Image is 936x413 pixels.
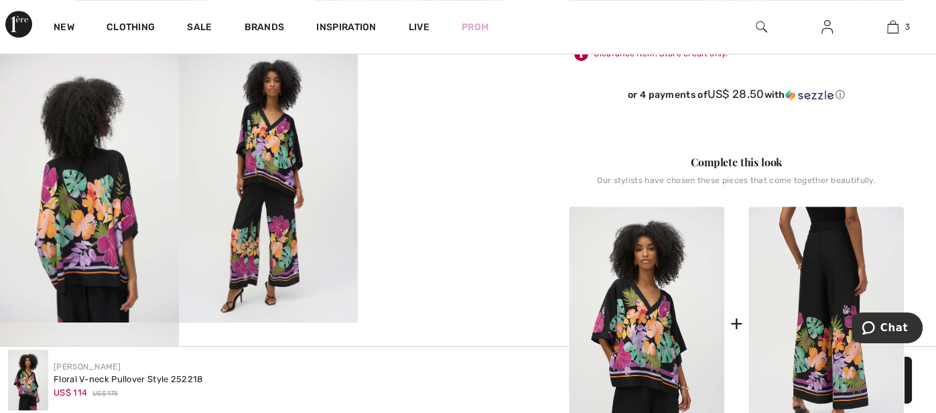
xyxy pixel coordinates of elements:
[179,54,358,322] img: Floral V-Neck Pullover Style 252218. 4
[5,11,32,38] img: 1ère Avenue
[730,308,742,339] div: +
[821,19,833,35] img: My Info
[756,19,767,35] img: search the website
[860,19,925,35] a: 3
[569,42,904,66] div: Clearance item. Store credit only.
[852,312,923,346] iframe: Opens a widget where you can chat to one of our agents
[569,88,904,106] div: or 4 payments ofUS$ 28.50withSezzle Click to learn more about Sezzle
[316,21,376,36] span: Inspiration
[569,176,904,196] div: Our stylists have chosen these pieces that come together beautifully.
[107,21,155,36] a: Clothing
[245,21,285,36] a: Brands
[569,88,904,101] div: or 4 payments of with
[187,21,212,36] a: Sale
[462,20,488,34] a: Prom
[785,89,833,101] img: Sezzle
[409,20,429,34] a: Live
[92,389,118,399] span: US$ 175
[54,21,74,36] a: New
[54,388,87,398] span: US$ 114
[905,21,910,33] span: 3
[358,54,537,144] video: Your browser does not support the video tag.
[811,19,844,36] a: Sign In
[8,350,48,410] img: Floral V-Neck Pullover Style 252218
[708,87,764,101] span: US$ 28.50
[569,154,904,170] div: Complete this look
[54,373,203,386] div: Floral V-neck Pullover Style 252218
[54,362,121,371] a: [PERSON_NAME]
[887,19,898,35] img: My Bag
